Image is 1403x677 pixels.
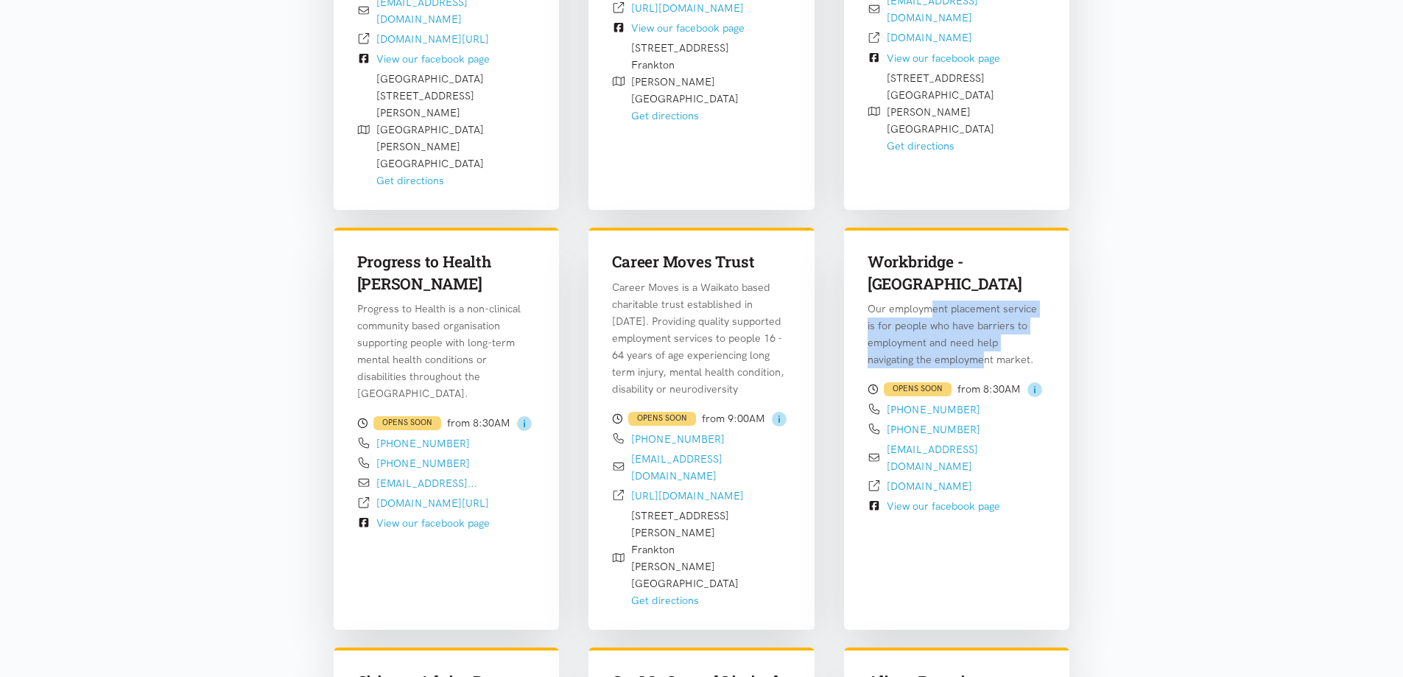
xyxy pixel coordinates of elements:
[631,594,699,607] a: Get directions
[887,70,994,155] div: [STREET_ADDRESS] [GEOGRAPHIC_DATA] [PERSON_NAME] [GEOGRAPHIC_DATA]
[357,301,536,402] p: Progress to Health is a non-clinical community based organisation supporting people with long-ter...
[376,52,490,66] a: View our facebook page
[887,139,954,152] a: Get directions
[357,251,536,295] h3: Progress to Health [PERSON_NAME]
[631,452,722,483] a: [EMAIL_ADDRESS][DOMAIN_NAME]
[884,382,952,396] div: OPENS SOON
[376,32,489,46] a: [DOMAIN_NAME][URL]
[376,174,444,187] a: Get directions
[631,508,791,609] div: [STREET_ADDRESS][PERSON_NAME] Frankton [PERSON_NAME] [GEOGRAPHIC_DATA]
[376,71,536,189] div: [GEOGRAPHIC_DATA] [STREET_ADDRESS] [PERSON_NAME][GEOGRAPHIC_DATA] [PERSON_NAME] [GEOGRAPHIC_DATA]
[376,437,470,450] a: [PHONE_NUMBER]
[628,412,696,426] div: OPENS SOON
[376,477,477,490] a: [EMAIL_ADDRESS]...
[612,279,791,398] p: Career Moves is a Waikato based charitable trust established in [DATE]. Providing quality support...
[612,410,791,427] div: from 9:00AM
[631,489,744,502] a: [URL][DOMAIN_NAME]
[887,31,972,44] a: [DOMAIN_NAME]
[887,480,972,493] a: [DOMAIN_NAME]
[373,416,441,430] div: OPENS SOON
[631,432,725,446] a: [PHONE_NUMBER]
[887,423,980,436] a: [PHONE_NUMBER]
[887,499,1000,513] a: View our facebook page
[887,52,1000,65] a: View our facebook page
[868,301,1047,368] p: Our employment placement service is for people who have barriers to employment and need help navi...
[376,497,489,510] a: [DOMAIN_NAME][URL]
[631,40,739,124] div: [STREET_ADDRESS] Frankton [PERSON_NAME] [GEOGRAPHIC_DATA]
[631,109,699,122] a: Get directions
[631,21,745,35] a: View our facebook page
[868,380,1047,398] div: from 8:30AM
[631,1,744,15] a: [URL][DOMAIN_NAME]
[376,457,470,470] a: [PHONE_NUMBER]
[887,443,978,473] a: [EMAIL_ADDRESS][DOMAIN_NAME]
[612,251,791,273] h3: Career Moves Trust
[868,251,1047,295] h3: Workbridge - [GEOGRAPHIC_DATA]
[376,516,490,530] a: View our facebook page
[357,414,536,432] div: from 8:30AM
[887,403,980,416] a: [PHONE_NUMBER]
